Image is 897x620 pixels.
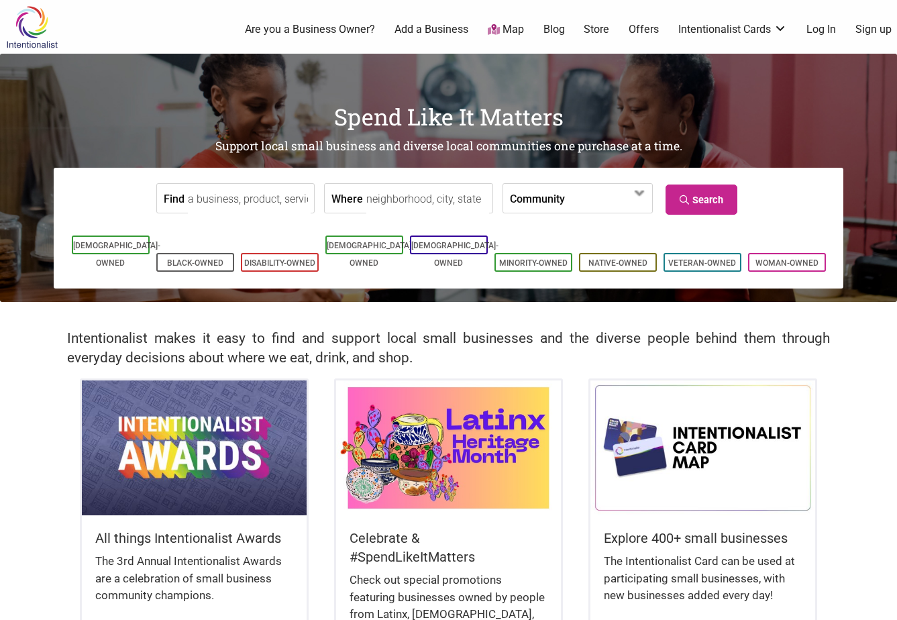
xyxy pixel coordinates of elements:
[855,22,892,37] a: Sign up
[188,184,311,214] input: a business, product, service
[588,258,647,268] a: Native-Owned
[394,22,468,37] a: Add a Business
[755,258,819,268] a: Woman-Owned
[164,184,184,213] label: Find
[336,380,561,515] img: Latinx / Hispanic Heritage Month
[366,184,489,214] input: neighborhood, city, state
[350,529,547,566] h5: Celebrate & #SpendLikeItMatters
[331,184,363,213] label: Where
[678,22,787,37] a: Intentionalist Cards
[666,185,737,215] a: Search
[604,529,802,548] h5: Explore 400+ small businesses
[244,258,315,268] a: Disability-Owned
[67,329,830,368] h2: Intentionalist makes it easy to find and support local small businesses and the diverse people be...
[245,22,375,37] a: Are you a Business Owner?
[584,22,609,37] a: Store
[95,553,293,618] div: The 3rd Annual Intentionalist Awards are a celebration of small business community champions.
[411,241,498,268] a: [DEMOGRAPHIC_DATA]-Owned
[510,184,565,213] label: Community
[167,258,223,268] a: Black-Owned
[488,22,524,38] a: Map
[499,258,568,268] a: Minority-Owned
[629,22,659,37] a: Offers
[73,241,160,268] a: [DEMOGRAPHIC_DATA]-Owned
[95,529,293,548] h5: All things Intentionalist Awards
[543,22,565,37] a: Blog
[806,22,836,37] a: Log In
[668,258,736,268] a: Veteran-Owned
[590,380,815,515] img: Intentionalist Card Map
[327,241,414,268] a: [DEMOGRAPHIC_DATA]-Owned
[604,553,802,618] div: The Intentionalist Card can be used at participating small businesses, with new businesses added ...
[82,380,307,515] img: Intentionalist Awards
